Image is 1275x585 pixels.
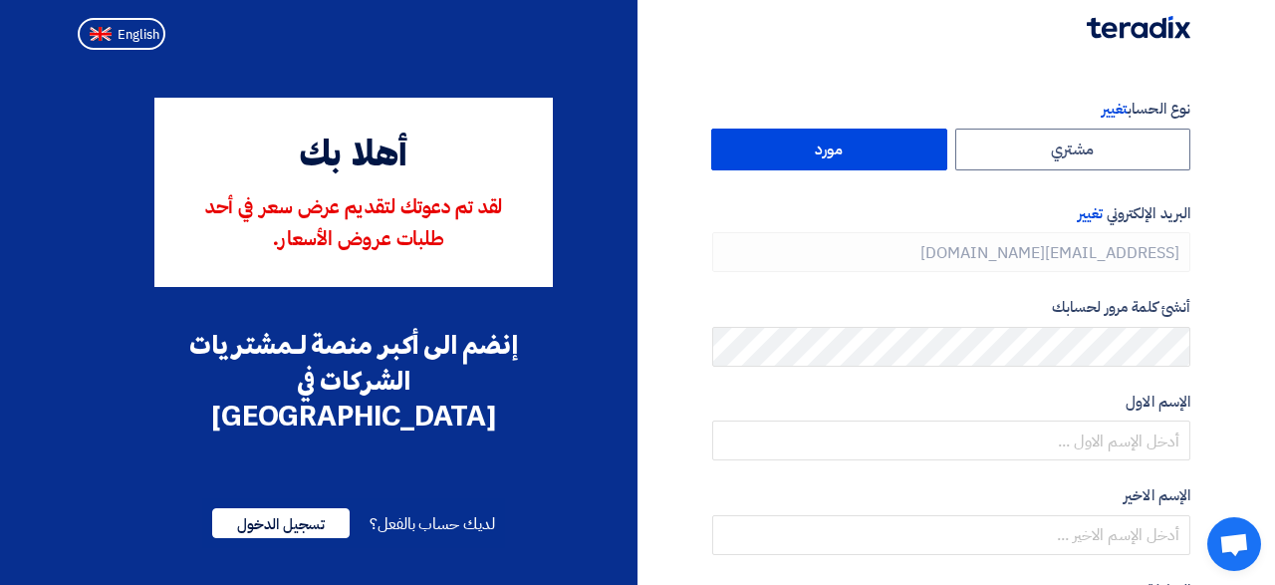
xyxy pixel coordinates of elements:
button: English [78,18,165,50]
label: أنشئ كلمة مرور لحسابك [712,296,1190,319]
label: الإسم الاول [712,391,1190,414]
div: أهلا بك [182,130,525,183]
span: لديك حساب بالفعل؟ [370,512,494,536]
span: تسجيل الدخول [212,508,350,538]
input: أدخل الإسم الاخير ... [712,515,1190,555]
label: البريد الإلكتروني [712,202,1190,225]
div: إنضم الى أكبر منصة لـمشتريات الشركات في [GEOGRAPHIC_DATA] [154,327,553,435]
label: مورد [711,129,947,170]
label: نوع الحساب [712,98,1190,121]
img: en-US.png [90,27,112,42]
span: English [118,28,159,42]
span: تغيير [1078,202,1103,224]
label: الإسم الاخير [712,484,1190,507]
span: تغيير [1102,98,1128,120]
input: أدخل الإسم الاول ... [712,421,1190,460]
a: تسجيل الدخول [212,512,350,536]
img: Teradix logo [1087,16,1190,39]
input: أدخل بريد العمل الإلكتروني الخاص بك ... [712,232,1190,272]
a: Open chat [1207,517,1261,571]
span: لقد تم دعوتك لتقديم عرض سعر في أحد طلبات عروض الأسعار. [205,198,503,250]
label: مشتري [955,129,1191,170]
